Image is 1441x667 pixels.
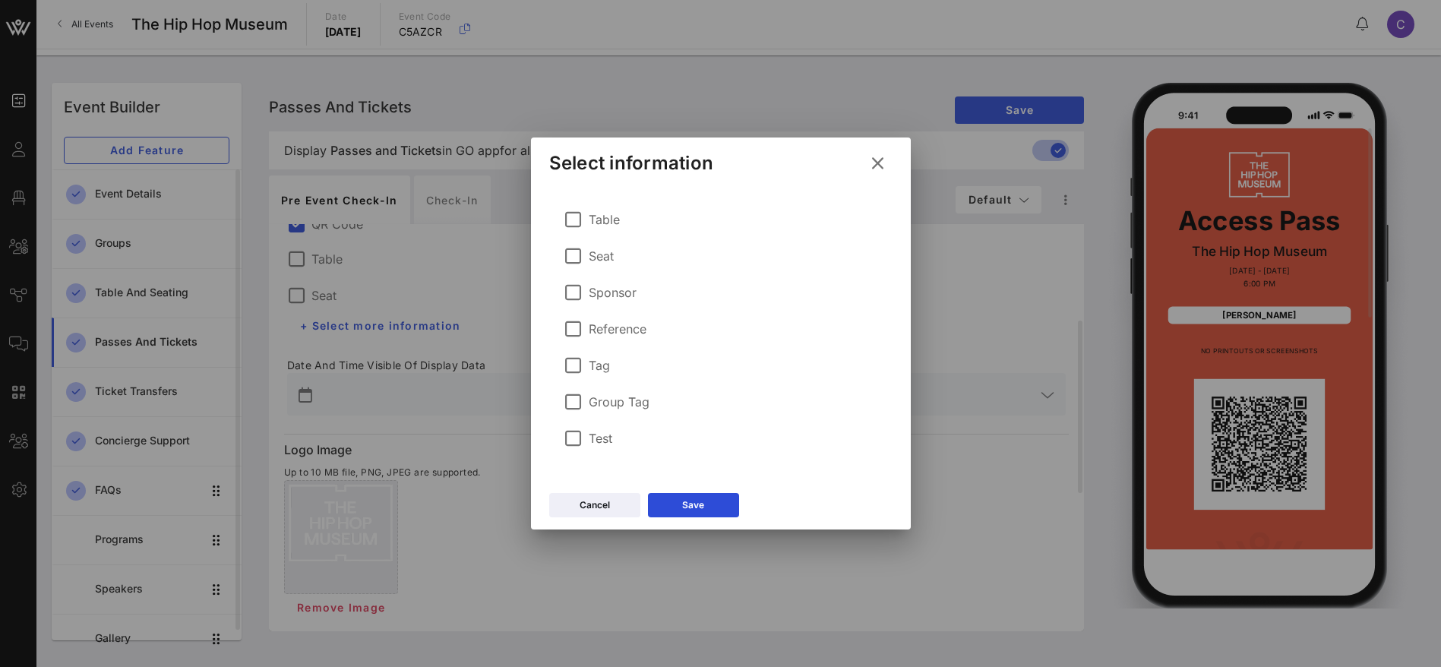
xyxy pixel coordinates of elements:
div: Cancel [580,498,610,513]
label: Reference [589,321,646,337]
label: Sponsor [589,285,637,300]
button: Cancel [549,493,640,517]
label: Tag [589,358,610,373]
label: Group Tag [589,394,649,409]
div: Save [682,498,704,513]
div: Select information [549,152,714,175]
button: Save [648,493,739,517]
label: Seat [589,248,614,264]
label: Test [589,431,612,446]
label: Table [589,212,620,227]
